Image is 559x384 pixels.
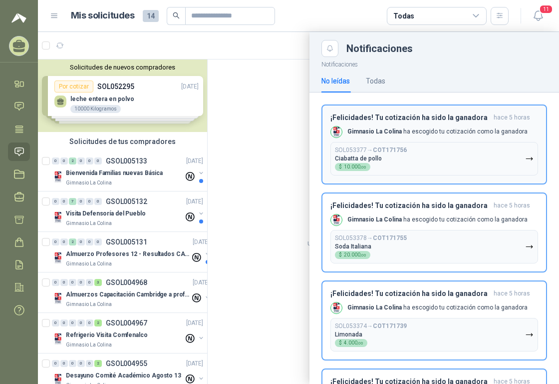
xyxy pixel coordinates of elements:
[331,302,342,313] img: Company Logo
[373,322,407,329] b: COT171739
[539,4,553,14] span: 11
[335,234,407,242] p: SOL053378 →
[321,280,547,360] button: ¡Felicidades! Tu cotización ha sido la ganadorahace 5 horas Company LogoGimnasio La Colina ha esc...
[393,10,414,21] div: Todas
[331,126,342,137] img: Company Logo
[11,12,26,24] img: Logo peakr
[335,322,407,330] p: SOL053374 →
[347,128,402,135] b: Gimnasio La Colina
[321,75,350,86] div: No leídas
[346,43,547,53] div: Notificaciones
[335,146,407,154] p: SOL053377 →
[335,331,362,338] p: Limonada
[347,215,528,224] p: ha escogido tu cotización como la ganadora
[347,127,528,136] p: ha escogido tu cotización como la ganadora
[344,340,363,345] span: 4.000
[335,339,367,347] div: $
[347,304,402,311] b: Gimnasio La Colina
[529,7,547,25] button: 11
[330,230,538,263] button: SOL053378→COT171755Soda Italiana$20.000,00
[71,8,135,23] h1: Mis solicitudes
[373,146,407,153] b: COT171756
[335,251,370,259] div: $
[321,192,547,272] button: ¡Felicidades! Tu cotización ha sido la ganadorahace 5 horas Company LogoGimnasio La Colina ha esc...
[494,201,530,210] span: hace 5 horas
[347,303,528,312] p: ha escogido tu cotización como la ganadora
[366,75,385,86] div: Todas
[335,163,370,171] div: $
[335,155,382,162] p: Ciabatta de pollo
[309,57,559,69] p: Notificaciones
[494,289,530,298] span: hace 5 horas
[335,243,371,250] p: Soda Italiana
[360,253,366,257] span: ,00
[373,234,407,241] b: COT171755
[330,289,490,298] h3: ¡Felicidades! Tu cotización ha sido la ganadora
[360,165,366,169] span: ,00
[347,216,402,223] b: Gimnasio La Colina
[357,341,363,345] span: ,00
[321,40,338,57] button: Close
[143,10,159,22] span: 14
[321,104,547,184] button: ¡Felicidades! Tu cotización ha sido la ganadorahace 5 horas Company LogoGimnasio La Colina ha esc...
[494,113,530,122] span: hace 5 horas
[331,214,342,225] img: Company Logo
[344,252,366,257] span: 20.000
[330,201,490,210] h3: ¡Felicidades! Tu cotización ha sido la ganadora
[173,12,180,19] span: search
[344,164,366,169] span: 10.000
[330,318,538,351] button: SOL053374→COT171739Limonada$4.000,00
[330,113,490,122] h3: ¡Felicidades! Tu cotización ha sido la ganadora
[330,142,538,175] button: SOL053377→COT171756Ciabatta de pollo$10.000,00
